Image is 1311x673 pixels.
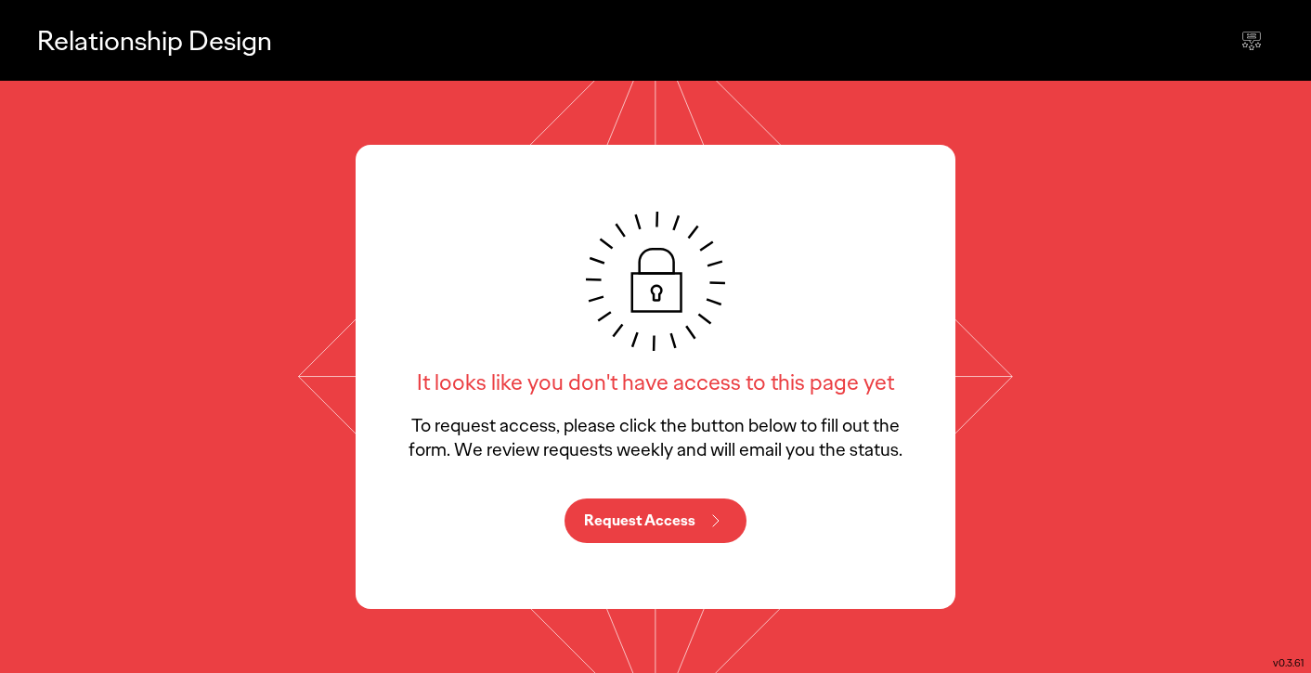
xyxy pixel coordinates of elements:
p: Relationship Design [37,21,272,59]
p: To request access, please click the button below to fill out the form. We review requests weekly ... [403,413,908,461]
div: Send feedback [1229,19,1274,63]
button: Request Access [565,498,746,543]
h6: It looks like you don't have access to this page yet [417,368,894,396]
p: Request Access [584,513,695,528]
